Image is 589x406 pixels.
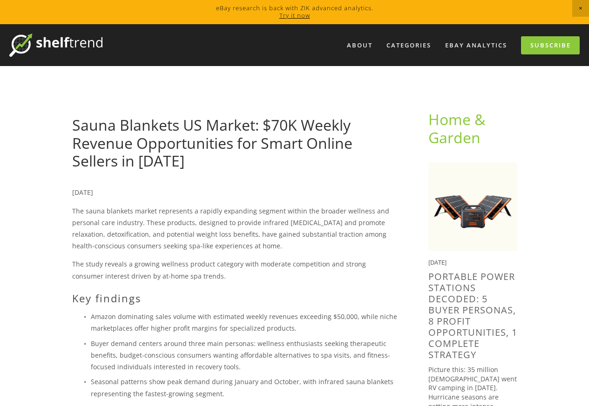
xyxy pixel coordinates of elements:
[72,258,399,281] p: The study reveals a growing wellness product category with moderate competition and strong consum...
[72,186,399,198] p: [DATE]
[428,162,517,251] img: Portable Power Stations Decoded: 5 Buyer Personas, 8 Profit Opportunities, 1 Complete Strategy
[439,38,513,53] a: eBay Analytics
[72,115,352,171] a: Sauna Blankets US Market: $70K Weekly Revenue Opportunities for Smart Online Sellers in [DATE]
[341,38,379,53] a: About
[91,338,399,373] p: Buyer demand centers around three main personas: wellness enthusiasts seeking therapeutic benefit...
[72,205,399,252] p: The sauna blankets market represents a rapidly expanding segment within the broader wellness and ...
[521,36,580,54] a: Subscribe
[91,311,399,334] p: Amazon dominating sales volume with estimated weekly revenues exceeding $50,000, while niche mark...
[279,11,310,20] a: Try it now
[9,33,102,57] img: ShelfTrend
[91,376,399,399] p: Seasonal patterns show peak demand during January and October, with infrared sauna blankets repre...
[380,38,437,53] div: Categories
[428,109,489,147] a: Home & Garden
[72,292,399,304] h2: Key findings
[428,270,517,361] a: Portable Power Stations Decoded: 5 Buyer Personas, 8 Profit Opportunities, 1 Complete Strategy
[428,258,447,266] time: [DATE]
